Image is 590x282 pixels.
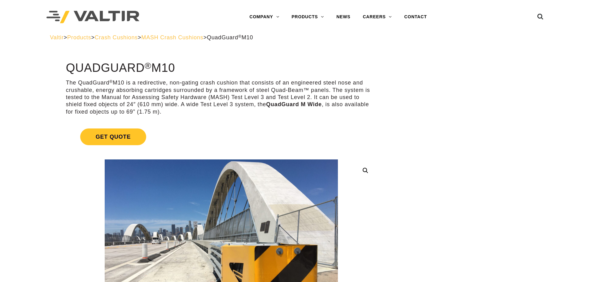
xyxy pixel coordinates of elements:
[285,11,330,23] a: PRODUCTS
[80,128,146,145] span: Get Quote
[266,101,322,107] strong: QuadGuard M Wide
[398,11,433,23] a: CONTACT
[46,11,139,24] img: Valtir
[243,11,285,23] a: COMPANY
[66,79,377,115] p: The QuadGuard M10 is a redirective, non-gating crash cushion that consists of an engineered steel...
[238,34,242,39] sup: ®
[67,34,91,41] a: Products
[50,34,63,41] a: Valtir
[330,11,356,23] a: NEWS
[50,34,540,41] div: > > > >
[145,61,151,71] sup: ®
[66,121,377,153] a: Get Quote
[356,11,398,23] a: CAREERS
[141,34,203,41] a: MASH Crash Cushions
[109,79,113,84] sup: ®
[66,62,377,75] h1: QuadGuard M10
[95,34,138,41] a: Crash Cushions
[207,34,253,41] span: QuadGuard M10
